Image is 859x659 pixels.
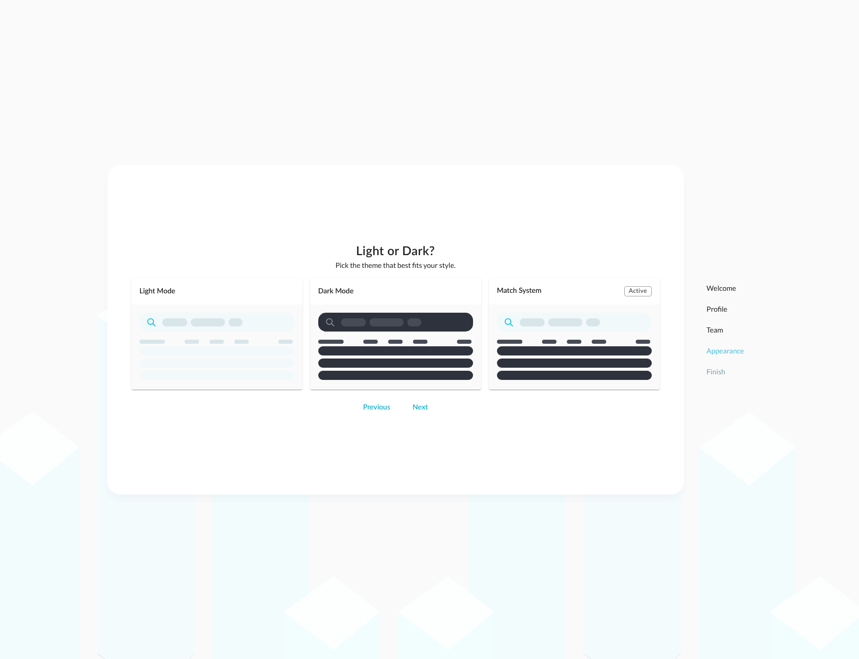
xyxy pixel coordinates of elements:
[707,366,744,377] p: Finish
[707,324,744,335] p: Team
[131,260,660,270] p: Pick the theme that best fits your style.
[131,278,302,390] button: Light Mode
[707,283,744,293] p: Welcome
[131,243,660,260] h2: Light or Dark?
[406,400,434,416] button: Next
[310,278,481,390] button: Dark Mode
[363,401,390,414] div: Previous
[707,304,744,314] p: Profile
[357,400,396,416] button: Previous
[140,287,176,296] span: Light Mode
[318,287,354,296] span: Dark Mode
[412,401,428,414] div: Next
[707,345,744,356] p: Appearance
